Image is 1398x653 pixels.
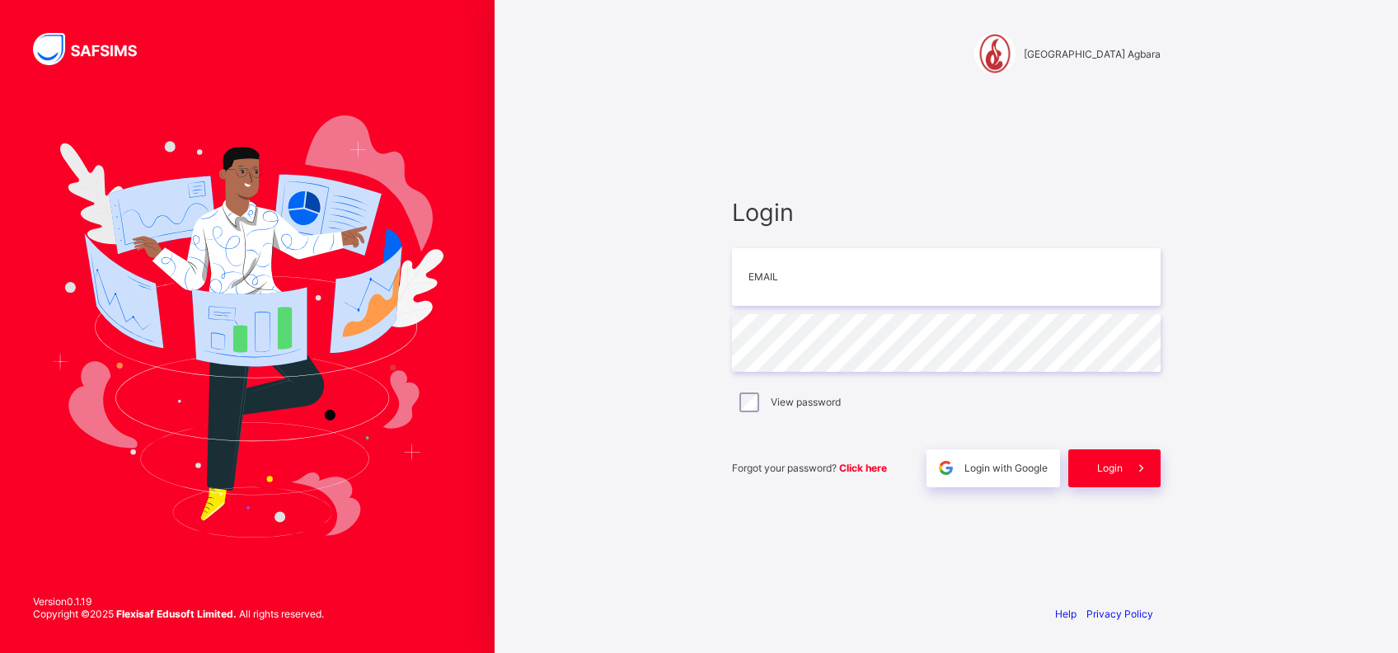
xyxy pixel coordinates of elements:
[839,462,887,474] a: Click here
[33,33,157,65] img: SAFSIMS Logo
[732,198,1161,227] span: Login
[116,608,237,620] strong: Flexisaf Edusoft Limited.
[51,115,443,538] img: Hero Image
[33,595,324,608] span: Version 0.1.19
[1097,462,1123,474] span: Login
[771,396,841,408] label: View password
[964,462,1048,474] span: Login with Google
[732,462,887,474] span: Forgot your password?
[936,458,955,477] img: google.396cfc9801f0270233282035f929180a.svg
[33,608,324,620] span: Copyright © 2025 All rights reserved.
[1055,608,1077,620] a: Help
[1086,608,1153,620] a: Privacy Policy
[1024,48,1161,60] span: [GEOGRAPHIC_DATA] Agbara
